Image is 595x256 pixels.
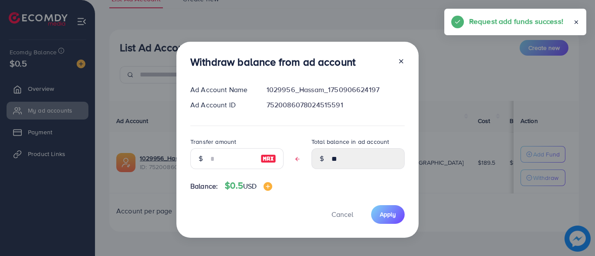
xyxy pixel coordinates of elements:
[190,181,218,191] span: Balance:
[380,210,396,219] span: Apply
[225,180,272,191] h4: $0.5
[190,137,236,146] label: Transfer amount
[260,153,276,164] img: image
[321,205,364,224] button: Cancel
[331,209,353,219] span: Cancel
[260,100,412,110] div: 7520086078024515591
[243,181,257,191] span: USD
[311,137,389,146] label: Total balance in ad account
[469,16,563,27] h5: Request add funds success!
[183,100,260,110] div: Ad Account ID
[260,85,412,95] div: 1029956_Hassam_1750906624197
[183,85,260,95] div: Ad Account Name
[264,182,272,191] img: image
[371,205,405,224] button: Apply
[190,56,355,68] h3: Withdraw balance from ad account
